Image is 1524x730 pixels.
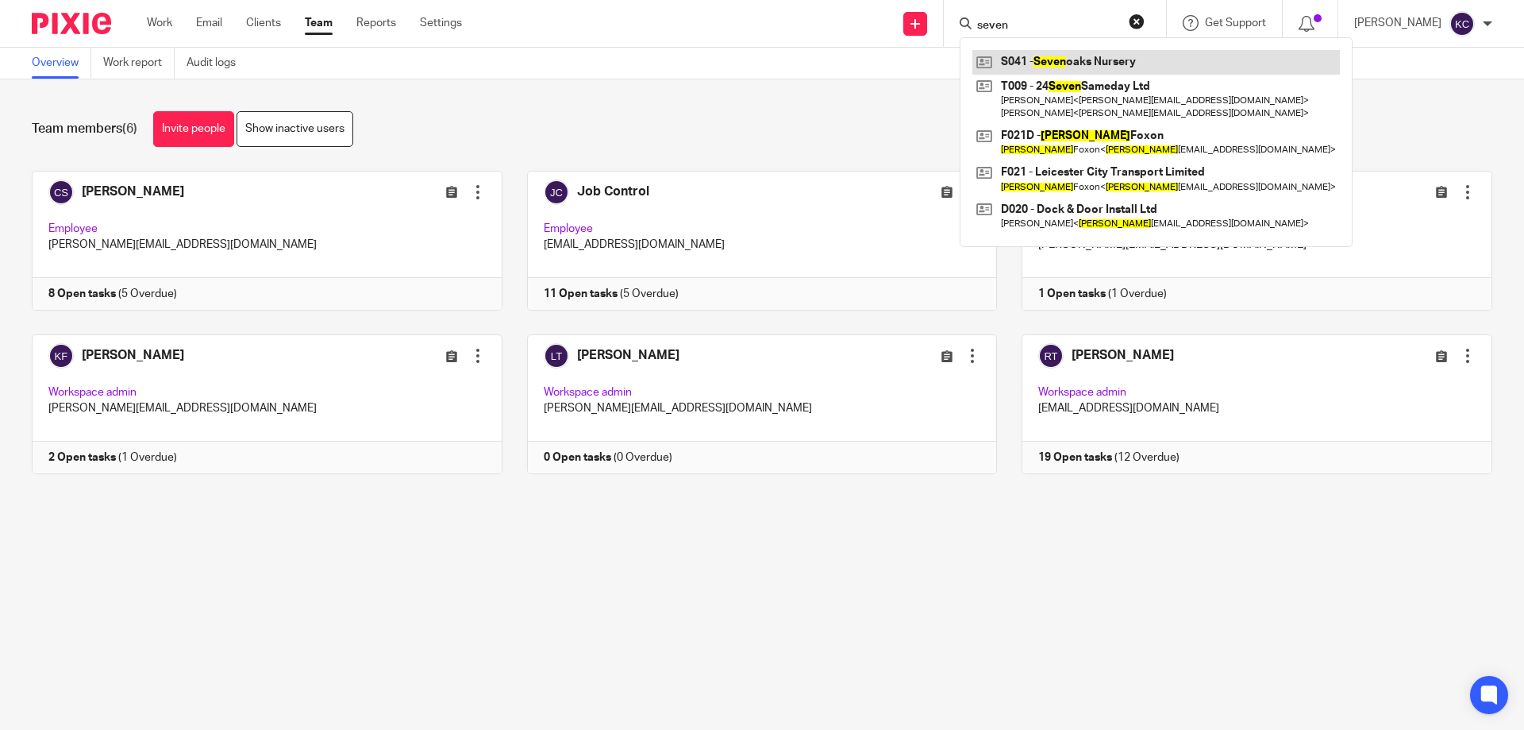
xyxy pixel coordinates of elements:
[32,121,137,137] h1: Team members
[420,15,462,31] a: Settings
[1129,14,1145,29] button: Clear
[356,15,396,31] a: Reports
[1205,17,1266,29] span: Get Support
[103,48,175,79] a: Work report
[1449,11,1475,37] img: svg%3E
[246,15,281,31] a: Clients
[1354,15,1441,31] p: [PERSON_NAME]
[122,122,137,135] span: (6)
[32,48,91,79] a: Overview
[305,15,333,31] a: Team
[187,48,248,79] a: Audit logs
[32,13,111,34] img: Pixie
[147,15,172,31] a: Work
[976,19,1118,33] input: Search
[237,111,353,147] a: Show inactive users
[196,15,222,31] a: Email
[153,111,234,147] a: Invite people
